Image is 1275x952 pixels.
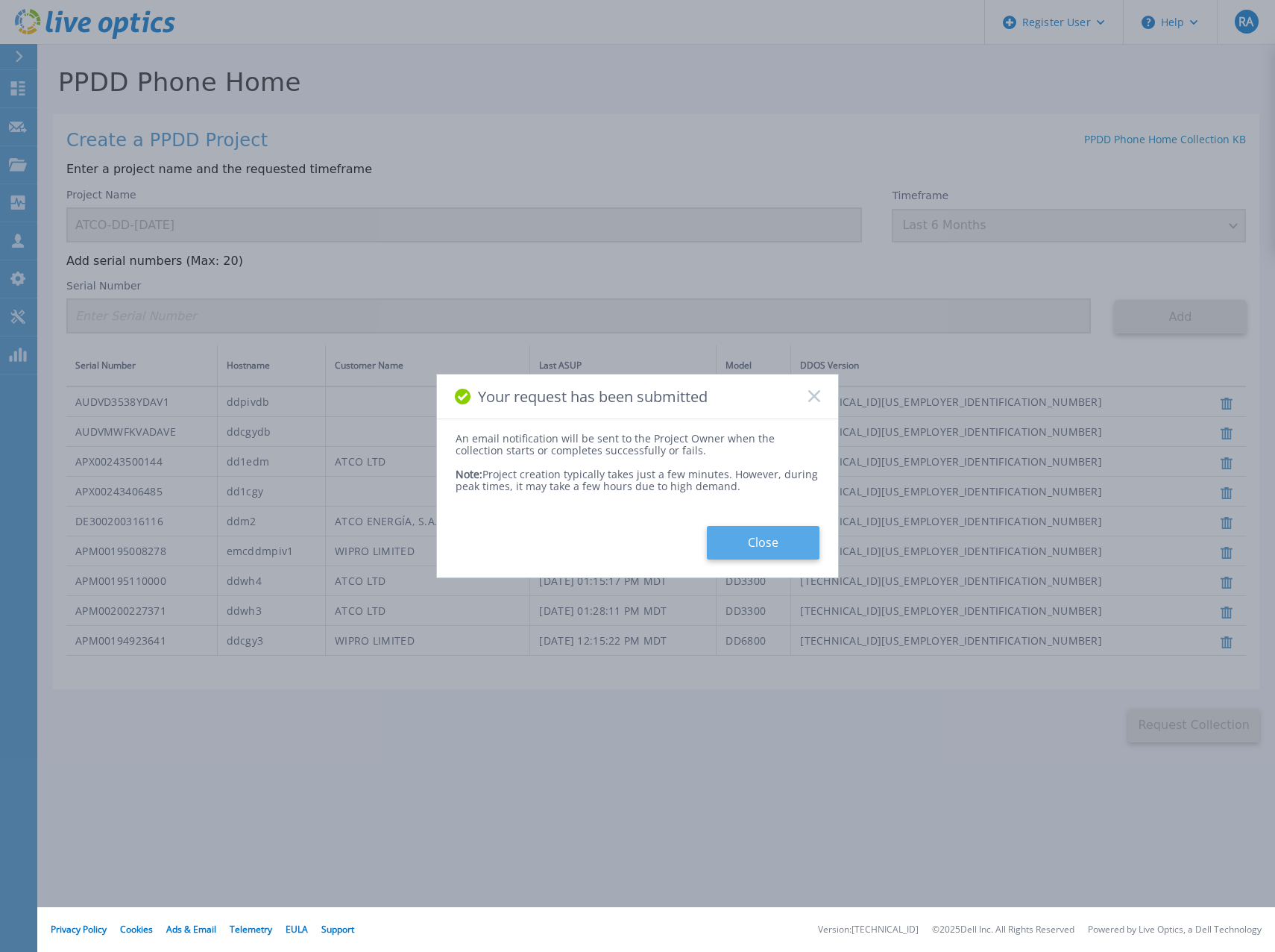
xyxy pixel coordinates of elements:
a: Telemetry [230,923,272,936]
a: EULA [286,923,308,936]
span: Note: [456,467,482,481]
div: An email notification will be sent to the Project Owner when the collection starts or completes s... [456,433,819,457]
a: Support [321,923,354,936]
li: Powered by Live Optics, a Dell Technology [1088,925,1262,935]
a: Cookies [120,923,153,936]
a: Privacy Policy [51,923,107,936]
li: Version: [TECHNICAL_ID] [818,925,919,935]
li: © 2025 Dell Inc. All Rights Reserved [932,925,1074,935]
div: Project creation typically takes just a few minutes. However, during peak times, it may take a fe... [456,457,819,492]
span: Your request has been submitted [478,388,708,405]
a: Ads & Email [166,923,216,936]
button: Close [707,526,819,560]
